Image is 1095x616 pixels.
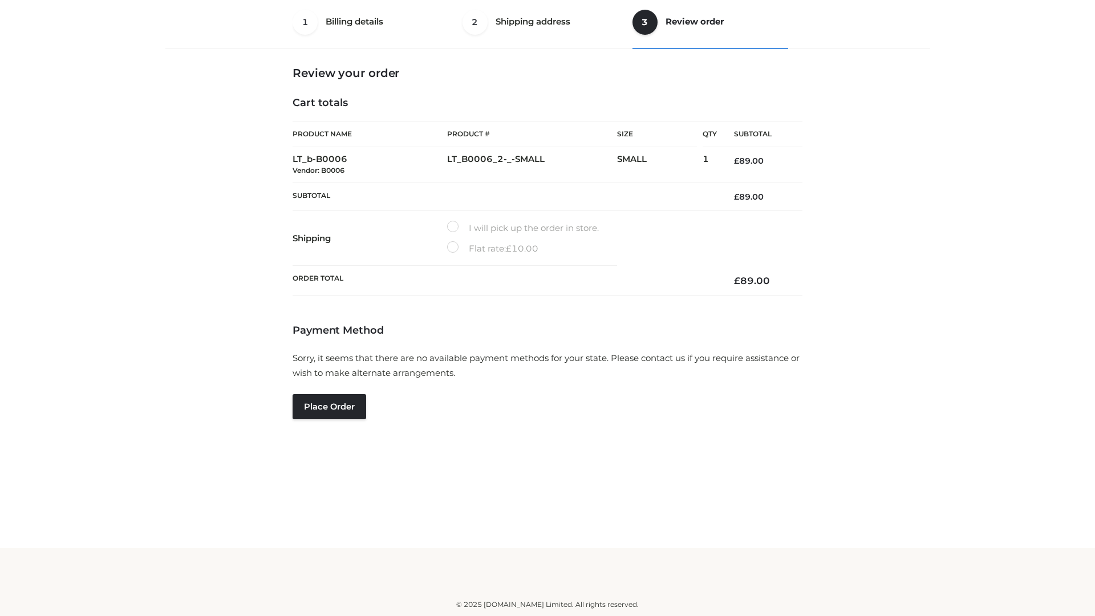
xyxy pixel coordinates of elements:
span: £ [506,243,512,254]
span: £ [734,275,740,286]
td: LT_b-B0006 [293,147,447,183]
th: Product Name [293,121,447,147]
label: I will pick up the order in store. [447,221,599,236]
th: Product # [447,121,617,147]
th: Shipping [293,211,447,266]
span: Sorry, it seems that there are no available payment methods for your state. Please contact us if ... [293,352,800,378]
button: Place order [293,394,366,419]
span: £ [734,156,739,166]
span: £ [734,192,739,202]
td: LT_B0006_2-_-SMALL [447,147,617,183]
label: Flat rate: [447,241,538,256]
bdi: 10.00 [506,243,538,254]
th: Subtotal [293,183,717,210]
th: Subtotal [717,121,802,147]
h3: Review your order [293,66,802,80]
td: SMALL [617,147,703,183]
div: © 2025 [DOMAIN_NAME] Limited. All rights reserved. [169,599,926,610]
h4: Payment Method [293,325,802,337]
bdi: 89.00 [734,192,764,202]
th: Order Total [293,266,717,296]
td: 1 [703,147,717,183]
th: Qty [703,121,717,147]
th: Size [617,121,697,147]
bdi: 89.00 [734,275,770,286]
bdi: 89.00 [734,156,764,166]
small: Vendor: B0006 [293,166,344,175]
h4: Cart totals [293,97,802,110]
